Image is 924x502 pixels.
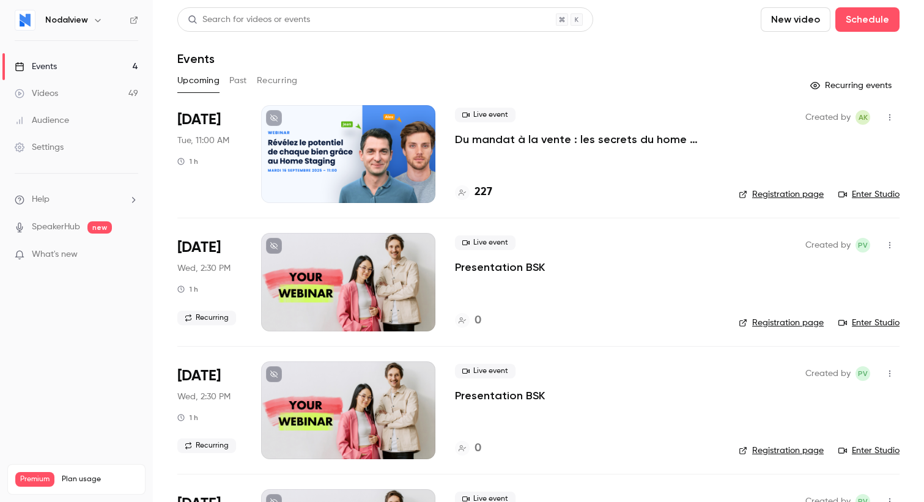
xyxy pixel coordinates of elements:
div: 1 h [177,284,198,294]
span: Created by [805,366,851,381]
a: Du mandat à la vente : les secrets du home staging virtuel pour déclencher le coup de cœur [455,132,719,147]
a: Enter Studio [838,445,900,457]
iframe: Noticeable Trigger [124,249,138,260]
a: 0 [455,440,481,457]
span: Live event [455,108,516,122]
span: Recurring [177,311,236,325]
span: new [87,221,112,234]
span: Paul Vérine [856,366,870,381]
div: Events [15,61,57,73]
a: SpeakerHub [32,221,80,234]
div: Aug 26 Wed, 2:30 PM (Europe/Paris) [177,361,242,459]
button: Upcoming [177,71,220,90]
button: Recurring [257,71,298,90]
button: New video [761,7,830,32]
a: Enter Studio [838,188,900,201]
span: Live event [455,364,516,378]
a: 0 [455,312,481,329]
span: Alexandre Kinapenne [856,110,870,125]
span: PV [858,366,868,381]
span: What's new [32,248,78,261]
h1: Events [177,51,215,66]
span: [DATE] [177,238,221,257]
a: Registration page [739,188,824,201]
a: 227 [455,184,492,201]
span: Created by [805,110,851,125]
a: Registration page [739,445,824,457]
span: Premium [15,472,54,487]
div: Audience [15,114,69,127]
a: Presentation BSK [455,260,545,275]
div: Settings [15,141,64,153]
span: Created by [805,238,851,253]
span: Live event [455,235,516,250]
span: PV [858,238,868,253]
h4: 227 [475,184,492,201]
div: Sep 16 Tue, 11:00 AM (Europe/Brussels) [177,105,242,203]
span: AK [859,110,868,125]
button: Recurring events [805,76,900,95]
span: Paul Vérine [856,238,870,253]
a: Enter Studio [838,317,900,329]
div: Search for videos or events [188,13,310,26]
li: help-dropdown-opener [15,193,138,206]
span: Wed, 2:30 PM [177,262,231,275]
span: Wed, 2:30 PM [177,391,231,403]
div: 1 h [177,157,198,166]
span: Tue, 11:00 AM [177,135,229,147]
button: Schedule [835,7,900,32]
a: Registration page [739,317,824,329]
span: Recurring [177,438,236,453]
span: [DATE] [177,110,221,130]
button: Past [229,71,247,90]
div: Jul 29 Wed, 2:30 PM (Europe/Paris) [177,233,242,331]
h4: 0 [475,312,481,329]
h4: 0 [475,440,481,457]
h6: Nodalview [45,14,88,26]
div: 1 h [177,413,198,423]
span: Plan usage [62,474,138,484]
span: Help [32,193,50,206]
span: [DATE] [177,366,221,386]
a: Presentation BSK [455,388,545,403]
img: Nodalview [15,10,35,30]
div: Videos [15,87,58,100]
